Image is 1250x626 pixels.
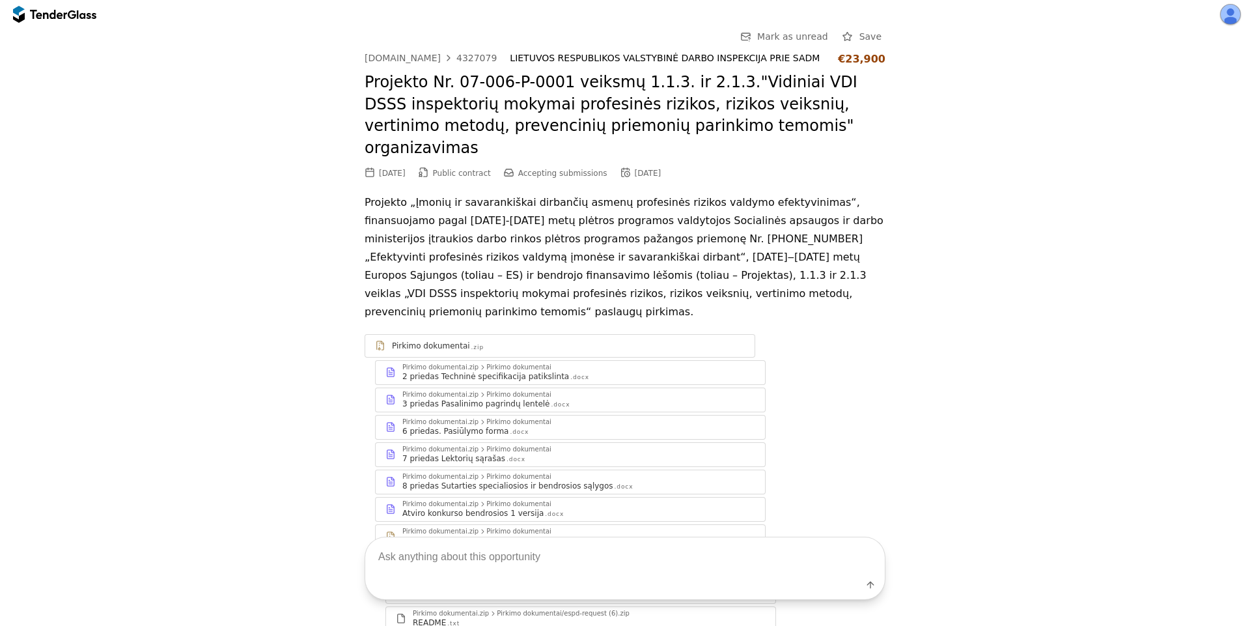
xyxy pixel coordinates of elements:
[433,169,491,178] span: Public contract
[375,442,766,467] a: Pirkimo dokumentai.zipPirkimo dokumentai7 priedas Lektorių sąrašas.docx
[486,391,551,398] div: Pirkimo dokumentai
[402,474,479,480] div: Pirkimo dokumentai.zip
[402,371,569,382] div: 2 priedas Techninė specifikacija patikslinta
[486,474,551,480] div: Pirkimo dokumentai
[518,169,607,178] span: Accepting submissions
[635,169,661,178] div: [DATE]
[365,72,885,159] h2: Projekto Nr. 07-006-P-0001 veiksmų 1.1.3. ir 2.1.3."Vidiniai VDI DSSS inspektorių mokymai profesi...
[375,388,766,412] a: Pirkimo dokumentai.zipPirkimo dokumentai3 priedas Pasalinimo pagrindų lentelė.docx
[486,501,551,507] div: Pirkimo dokumentai
[402,426,508,436] div: 6 priedas. Pasiūlymo forma
[551,401,570,409] div: .docx
[392,341,470,351] div: Pirkimo dokumentai
[365,334,755,358] a: Pirkimo dokumentai.zip
[838,53,885,65] div: €23,900
[375,497,766,522] a: Pirkimo dokumentai.zipPirkimo dokumentaiAtviro konkurso bendrosios 1 versija.docx
[486,419,551,425] div: Pirkimo dokumentai
[375,360,766,385] a: Pirkimo dokumentai.zipPirkimo dokumentai2 priedas Techninė specifikacija patikslinta.docx
[402,481,613,491] div: 8 priedas Sutarties specialiosios ir bendrosios sąlygos
[757,31,828,42] span: Mark as unread
[456,53,497,63] div: 4327079
[859,31,882,42] span: Save
[486,446,551,453] div: Pirkimo dokumentai
[402,399,550,409] div: 3 priedas Pasalinimo pagrindų lentelė
[365,53,441,63] div: [DOMAIN_NAME]
[839,29,885,45] button: Save
[402,508,544,519] div: Atviro konkurso bendrosios 1 versija
[365,193,885,321] p: Projekto „Įmonių ir savarankiškai dirbančių asmenų profesinės rizikos valdymo efektyvinimas“, fin...
[375,415,766,440] a: Pirkimo dokumentai.zipPirkimo dokumentai6 priedas. Pasiūlymo forma.docx
[570,373,589,382] div: .docx
[486,364,551,371] div: Pirkimo dokumentai
[510,428,529,436] div: .docx
[402,364,479,371] div: Pirkimo dokumentai.zip
[365,53,497,63] a: [DOMAIN_NAME]4327079
[402,501,479,507] div: Pirkimo dokumentai.zip
[615,483,633,491] div: .docx
[736,29,832,45] button: Mark as unread
[510,53,825,64] div: LIETUVOS RESPUBLIKOS VALSTYBINĖ DARBO INSPEKCIJA PRIE SADM
[379,169,406,178] div: [DATE]
[402,391,479,398] div: Pirkimo dokumentai.zip
[507,455,525,464] div: .docx
[402,453,505,464] div: 7 priedas Lektorių sąrašas
[375,470,766,494] a: Pirkimo dokumentai.zipPirkimo dokumentai8 priedas Sutarties specialiosios ir bendrosios sąlygos.docx
[402,446,479,453] div: Pirkimo dokumentai.zip
[471,343,484,352] div: .zip
[402,419,479,425] div: Pirkimo dokumentai.zip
